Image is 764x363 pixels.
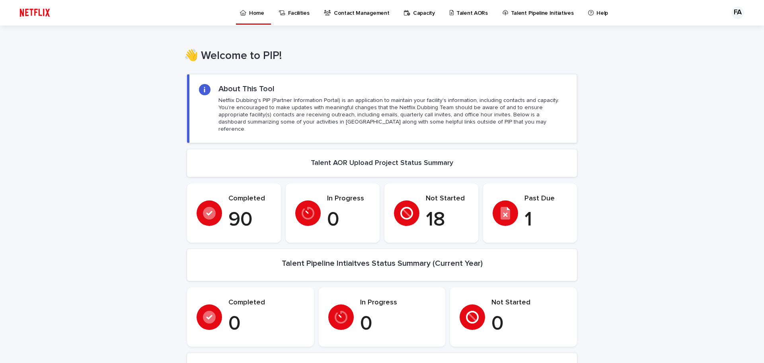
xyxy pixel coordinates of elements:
[184,49,574,63] h1: 👋 Welcome to PIP!
[360,298,436,307] p: In Progress
[228,312,304,336] p: 0
[327,208,370,232] p: 0
[282,259,483,268] h2: Talent Pipeline Intiaitves Status Summary (Current Year)
[218,97,567,133] p: Netflix Dubbing's PIP (Partner Information Portal) is an application to maintain your facility's ...
[228,194,271,203] p: Completed
[327,194,370,203] p: In Progress
[228,208,271,232] p: 90
[228,298,304,307] p: Completed
[491,312,567,336] p: 0
[311,159,453,168] h2: Talent AOR Upload Project Status Summary
[16,5,54,21] img: ifQbXi3ZQGMSEF7WDB7W
[360,312,436,336] p: 0
[491,298,567,307] p: Not Started
[731,6,744,19] div: FA
[426,194,469,203] p: Not Started
[524,208,567,232] p: 1
[426,208,469,232] p: 18
[524,194,567,203] p: Past Due
[218,84,275,94] h2: About This Tool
